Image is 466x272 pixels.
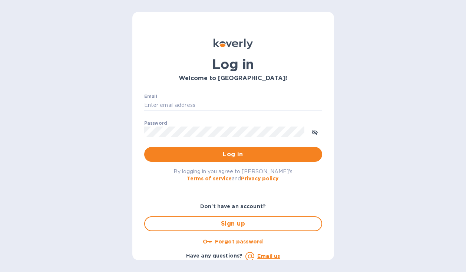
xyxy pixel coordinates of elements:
button: Log in [144,147,322,162]
h1: Log in [144,56,322,72]
label: Email [144,94,157,99]
span: By logging in you agree to [PERSON_NAME]'s and . [173,168,293,181]
b: Have any questions? [186,253,243,259]
button: toggle password visibility [307,124,322,139]
a: Email us [257,253,280,259]
span: Log in [150,150,316,159]
img: Koverly [214,39,253,49]
a: Terms of service [187,176,232,181]
button: Sign up [144,216,322,231]
span: Sign up [151,219,315,228]
input: Enter email address [144,100,322,111]
u: Forgot password [215,239,263,245]
a: Privacy policy [241,176,278,181]
label: Password [144,121,167,125]
h3: Welcome to [GEOGRAPHIC_DATA]! [144,75,322,82]
b: Don't have an account? [200,203,266,209]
